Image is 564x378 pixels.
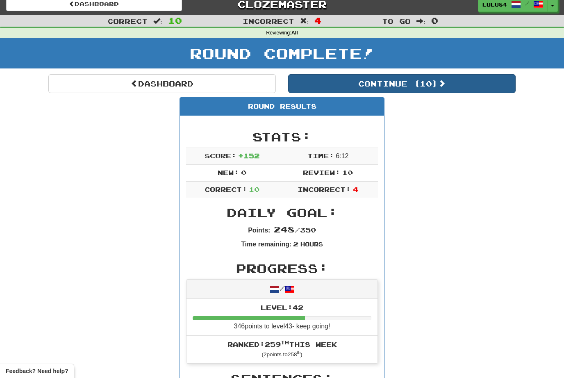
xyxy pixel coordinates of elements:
[227,340,337,348] span: Ranked: 259 this week
[205,185,247,193] span: Correct:
[261,303,303,311] span: Level: 42
[274,224,295,234] span: 248
[297,351,301,355] sup: th
[186,262,378,275] h2: Progress:
[243,17,294,25] span: Incorrect
[314,16,321,25] span: 4
[186,280,378,299] div: /
[186,206,378,219] h2: Daily Goal:
[300,18,309,25] span: :
[525,0,529,6] span: /
[186,130,378,143] h2: Stats:
[293,240,298,248] span: 2
[3,45,561,61] h1: Round Complete!
[416,18,425,25] span: :
[168,16,182,25] span: 10
[274,226,316,234] span: / 350
[482,1,507,8] span: Lulu84
[336,153,348,159] span: 6 : 12
[262,351,302,358] small: ( 2 points to 258 )
[431,16,438,25] span: 0
[307,152,334,159] span: Time:
[238,152,259,159] span: + 152
[291,30,298,36] strong: All
[241,241,291,248] strong: Time remaining:
[48,74,276,93] a: Dashboard
[6,367,68,375] span: Open feedback widget
[303,169,340,176] span: Review:
[153,18,162,25] span: :
[382,17,411,25] span: To go
[107,17,148,25] span: Correct
[218,169,239,176] span: New:
[353,185,358,193] span: 4
[186,299,378,336] li: 346 points to level 43 - keep going!
[180,98,384,116] div: Round Results
[205,152,237,159] span: Score:
[248,227,270,234] strong: Points:
[249,185,259,193] span: 10
[241,169,246,176] span: 0
[298,185,351,193] span: Incorrect:
[300,241,323,248] small: Hours
[288,74,516,93] button: Continue (10)
[281,339,289,345] sup: th
[342,169,353,176] span: 10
